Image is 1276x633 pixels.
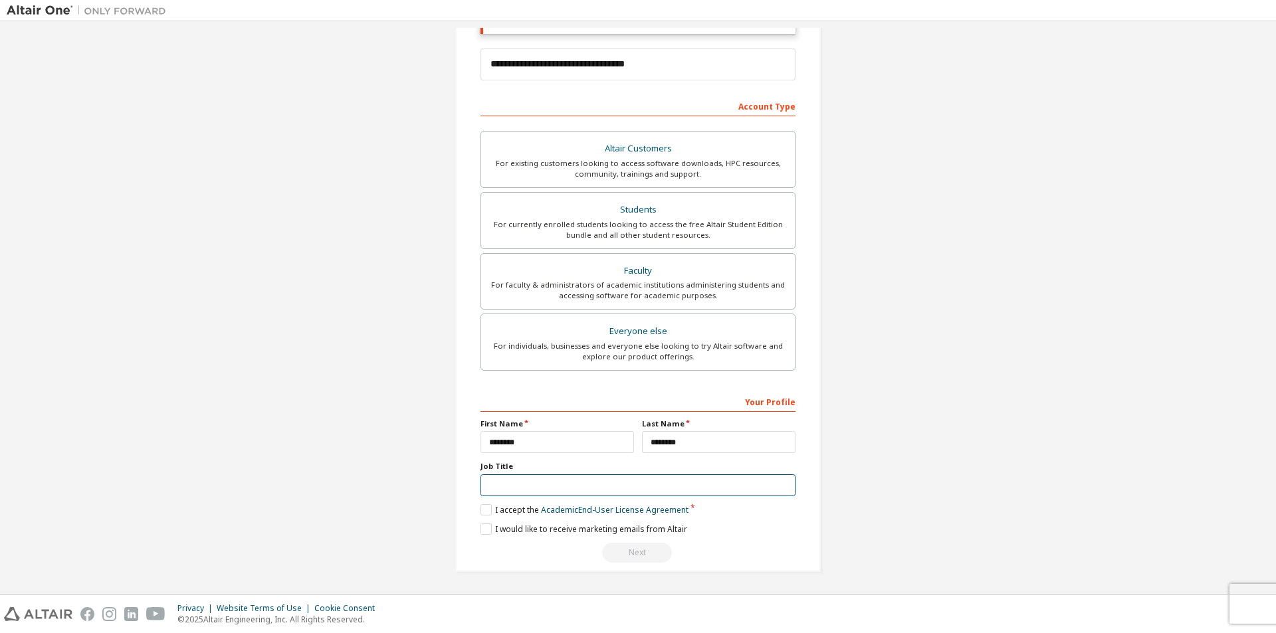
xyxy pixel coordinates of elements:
[7,4,173,17] img: Altair One
[489,158,787,179] div: For existing customers looking to access software downloads, HPC resources, community, trainings ...
[489,139,787,158] div: Altair Customers
[480,461,796,472] label: Job Title
[489,201,787,219] div: Students
[102,607,116,621] img: instagram.svg
[489,280,787,301] div: For faculty & administrators of academic institutions administering students and accessing softwa...
[146,607,165,621] img: youtube.svg
[480,504,689,515] label: I accept the
[4,607,72,621] img: altair_logo.svg
[541,504,689,515] a: Academic End-User License Agreement
[489,219,787,240] div: For currently enrolled students looking to access the free Altair Student Edition bundle and all ...
[177,603,217,614] div: Privacy
[124,607,138,621] img: linkedin.svg
[217,603,314,614] div: Website Terms of Use
[480,523,687,535] label: I would like to receive marketing emails from Altair
[480,543,796,563] div: Email already exists
[480,391,796,412] div: Your Profile
[480,95,796,116] div: Account Type
[642,418,796,429] label: Last Name
[314,603,383,614] div: Cookie Consent
[80,607,94,621] img: facebook.svg
[480,418,634,429] label: First Name
[489,262,787,280] div: Faculty
[177,614,383,625] p: © 2025 Altair Engineering, Inc. All Rights Reserved.
[489,322,787,341] div: Everyone else
[489,341,787,362] div: For individuals, businesses and everyone else looking to try Altair software and explore our prod...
